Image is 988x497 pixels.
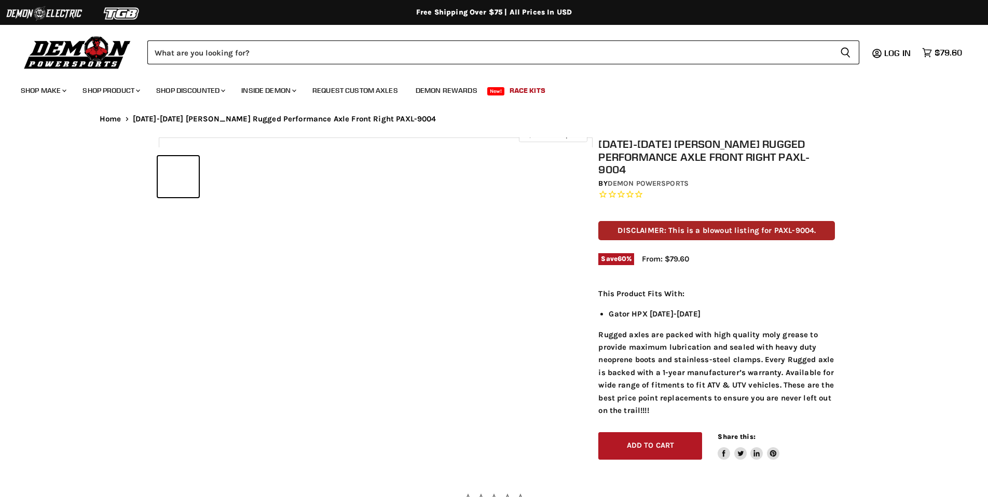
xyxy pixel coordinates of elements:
form: Product [147,40,859,64]
a: Shop Make [13,80,73,101]
aside: Share this: [718,432,779,460]
span: Log in [884,48,911,58]
a: Demon Powersports [608,179,689,188]
span: From: $79.60 [642,254,689,264]
a: Race Kits [502,80,553,101]
a: Shop Product [75,80,146,101]
a: Log in [880,48,917,58]
h1: [DATE]-[DATE] [PERSON_NAME] Rugged Performance Axle Front Right PAXL-9004 [598,137,835,176]
span: $79.60 [935,48,962,58]
button: Search [832,40,859,64]
p: This Product Fits With: [598,287,835,300]
a: Home [100,115,121,123]
a: Inside Demon [234,80,303,101]
li: Gator HPX [DATE]-[DATE] [609,308,835,320]
ul: Main menu [13,76,959,101]
span: Click to expand [524,131,582,139]
span: New! [487,87,505,95]
span: Share this: [718,433,755,440]
a: Request Custom Axles [305,80,406,101]
div: Rugged axles are packed with high quality moly grease to provide maximum lubrication and sealed w... [598,287,835,417]
span: Add to cart [627,441,675,450]
span: Save % [598,253,634,265]
a: Demon Rewards [408,80,485,101]
img: TGB Logo 2 [83,4,161,23]
img: Demon Powersports [21,34,134,71]
span: 60 [617,255,626,263]
a: $79.60 [917,45,967,60]
span: Rated 0.0 out of 5 stars 0 reviews [598,189,835,200]
div: by [598,178,835,189]
input: Search [147,40,832,64]
div: Free Shipping Over $75 | All Prices In USD [79,8,909,17]
img: Demon Electric Logo 2 [5,4,83,23]
p: DISCLAIMER: This is a blowout listing for PAXL-9004. [598,221,835,240]
button: Add to cart [598,432,702,460]
span: [DATE]-[DATE] [PERSON_NAME] Rugged Performance Axle Front Right PAXL-9004 [133,115,436,123]
nav: Breadcrumbs [79,115,909,123]
button: 2010-2013 John Deere Rugged Performance Axle Front Right PAXL-9004 thumbnail [158,156,199,197]
a: Shop Discounted [148,80,231,101]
